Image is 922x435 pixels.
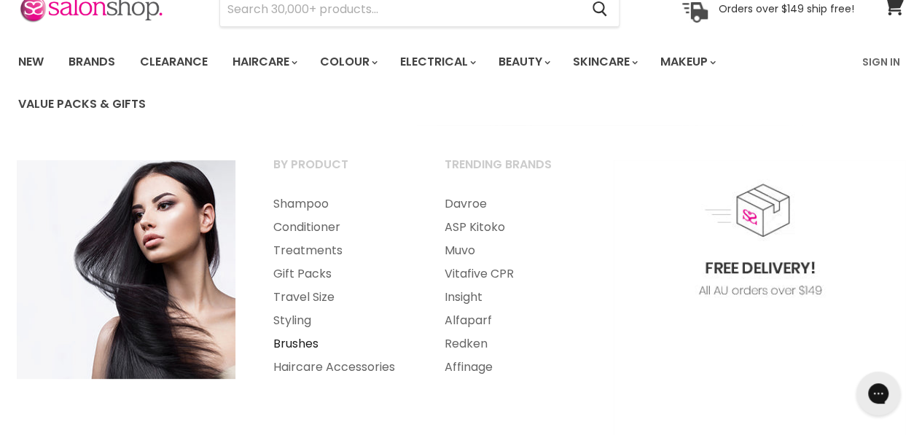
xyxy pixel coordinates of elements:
a: Makeup [649,47,724,77]
a: Beauty [488,47,559,77]
a: Alfaparf [426,309,595,332]
iframe: Gorgias live chat messenger [849,367,907,420]
p: Orders over $149 ship free! [719,2,854,15]
a: Trending Brands [426,153,595,189]
a: Colour [309,47,386,77]
a: Travel Size [255,286,423,309]
a: Shampoo [255,192,423,216]
a: Electrical [389,47,485,77]
a: Insight [426,286,595,309]
a: Haircare Accessories [255,356,423,379]
a: Davroe [426,192,595,216]
a: Sign In [853,47,909,77]
a: Brushes [255,332,423,356]
a: Conditioner [255,216,423,239]
ul: Main menu [426,192,595,379]
a: Muvo [426,239,595,262]
a: Styling [255,309,423,332]
a: Clearance [129,47,219,77]
a: ASP Kitoko [426,216,595,239]
a: Brands [58,47,126,77]
a: Haircare [222,47,306,77]
a: By Product [255,153,423,189]
a: Value Packs & Gifts [7,89,157,119]
ul: Main menu [7,41,853,125]
a: Treatments [255,239,423,262]
a: Skincare [562,47,646,77]
a: Gift Packs [255,262,423,286]
ul: Main menu [255,192,423,379]
a: Affinage [426,356,595,379]
a: Redken [426,332,595,356]
a: New [7,47,55,77]
a: Vitafive CPR [426,262,595,286]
